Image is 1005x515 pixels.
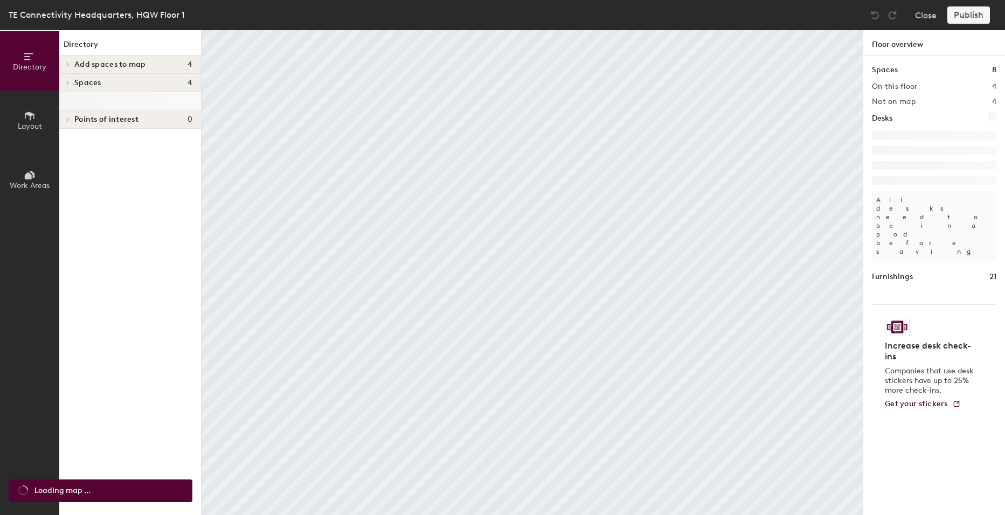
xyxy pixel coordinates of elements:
canvas: Map [202,30,863,515]
img: Undo [870,10,881,20]
h1: Floor overview [863,30,1005,55]
button: Close [915,6,937,24]
h2: On this floor [872,82,918,91]
span: Get your stickers [885,399,948,408]
h2: Not on map [872,98,916,106]
div: TE Connectivity Headquarters, HQW Floor 1 [9,8,185,22]
h4: Increase desk check-ins [885,340,977,362]
h1: Spaces [872,64,898,76]
p: Companies that use desk stickers have up to 25% more check-ins. [885,366,977,395]
span: Directory [13,62,46,72]
span: Loading map ... [34,485,91,497]
span: Layout [18,122,42,131]
img: Sticker logo [885,318,910,336]
img: Redo [887,10,898,20]
h1: Furnishings [872,271,913,283]
h2: 4 [992,98,996,106]
h1: 8 [992,64,996,76]
span: 0 [188,115,192,124]
h1: Desks [872,113,892,124]
span: Work Areas [10,181,50,190]
span: 4 [188,79,192,87]
h1: 21 [989,271,996,283]
span: Add spaces to map [74,60,146,69]
span: Spaces [74,79,101,87]
span: 4 [188,60,192,69]
span: Points of interest [74,115,138,124]
h2: 4 [992,82,996,91]
h1: Directory [59,39,201,55]
a: Get your stickers [885,400,961,409]
p: All desks need to be in a pod before saving [872,191,996,260]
